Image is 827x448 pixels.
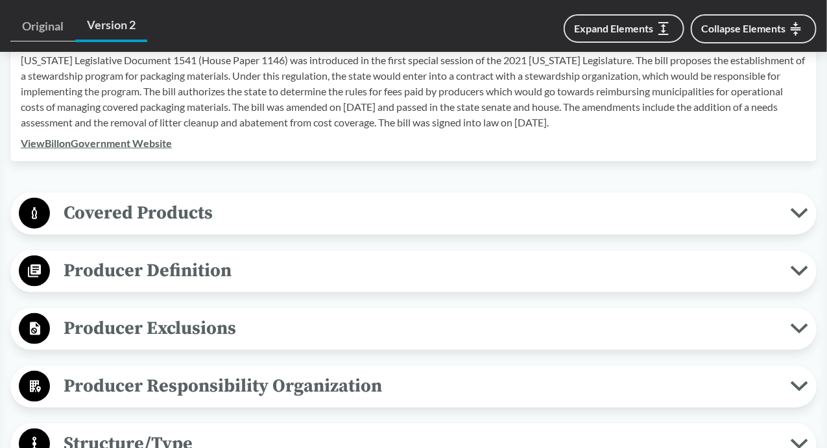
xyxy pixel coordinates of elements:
span: Producer Definition [50,256,791,285]
p: [US_STATE] Legislative Document 1541 (House Paper 1146) was introduced in the first special sessi... [21,53,806,130]
span: Covered Products [50,198,791,228]
button: Expand Elements [564,14,684,43]
button: Producer Exclusions [15,312,812,346]
button: Collapse Elements [691,14,817,43]
button: Covered Products [15,197,812,230]
a: ViewBillonGovernment Website [21,137,172,149]
button: Producer Responsibility Organization [15,370,812,403]
a: Version 2 [75,10,147,42]
button: Producer Definition [15,255,812,288]
span: Producer Exclusions [50,314,791,343]
span: Producer Responsibility Organization [50,371,791,401]
a: Original [10,12,75,41]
